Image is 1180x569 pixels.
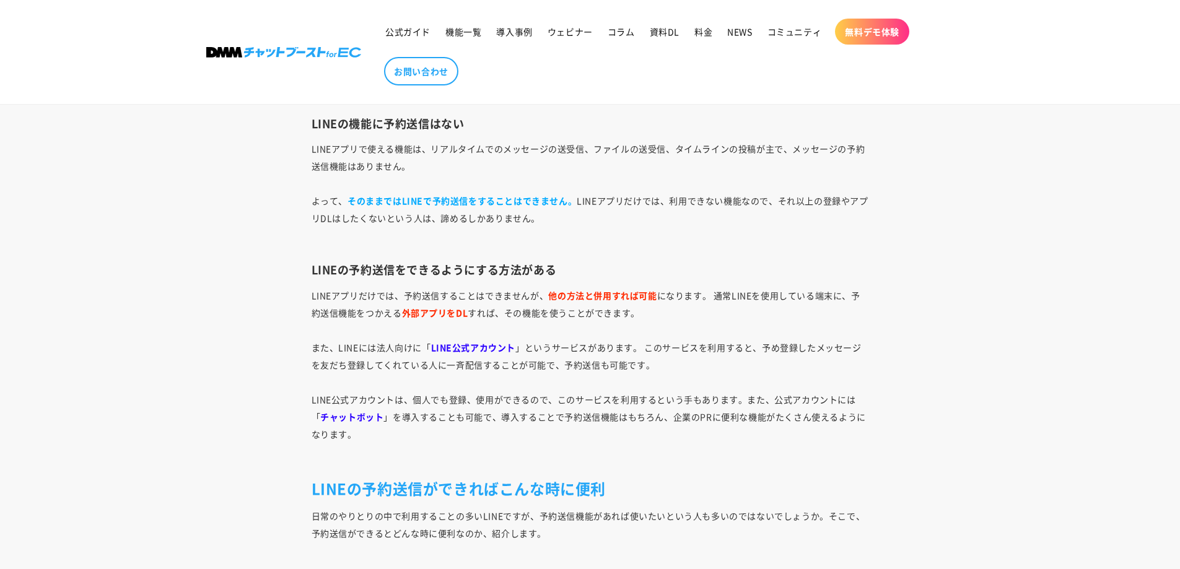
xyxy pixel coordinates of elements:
[347,194,577,207] strong: そのままではLINEで予約送信をすることはできません。
[312,479,869,498] h2: LINEの予約送信ができればこんな時に便利
[687,19,720,45] a: 料金
[496,26,532,37] span: 導入事例
[312,263,869,277] h3: LINEの予約送信をできるようにする方法がある
[727,26,752,37] span: NEWS
[312,287,869,460] p: LINEアプリだけでは、予約送信することはできませんが、 になります。 通常LINEを使用している端末に、予約送信機能をつかえる すれば、その機能を使うことができます。 また、LINEには法人向...
[312,140,869,244] p: LINEアプリで使える機能は、リアルタイムでのメッセージの送受信、ファイルの送受信、タイムラインの投稿が主で、メッセージの予約送信機能はありません。 よって、 LINEアプリだけでは、利用できな...
[835,19,909,45] a: 無料デモ体験
[600,19,642,45] a: コラム
[312,116,869,131] h3: LINEの機能に予約送信はない
[445,26,481,37] span: 機能一覧
[608,26,635,37] span: コラム
[694,26,712,37] span: 料金
[767,26,822,37] span: コミュニティ
[438,19,489,45] a: 機能一覧
[394,66,448,77] span: お問い合わせ
[548,289,657,302] strong: 他の方法と併用すれば可能
[760,19,829,45] a: コミュニティ
[384,57,458,85] a: お問い合わせ
[378,19,438,45] a: 公式ガイド
[431,341,516,354] strong: LINE公式アカウント
[720,19,759,45] a: NEWS
[489,19,540,45] a: 導入事例
[845,26,899,37] span: 無料デモ体験
[650,26,680,37] span: 資料DL
[385,26,430,37] span: 公式ガイド
[540,19,600,45] a: ウェビナー
[312,507,869,559] p: 日常のやりとりの中で利用することの多いLINEですが、予約送信機能があれば使いたいという人も多いのではないでしょうか。そこで、予約送信ができるとどんな時に便利なのか、紹介します。
[548,26,593,37] span: ウェビナー
[206,47,361,58] img: 株式会社DMM Boost
[402,306,468,319] strong: 外部アプリをDL
[320,410,383,423] strong: チャットボット
[642,19,687,45] a: 資料DL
